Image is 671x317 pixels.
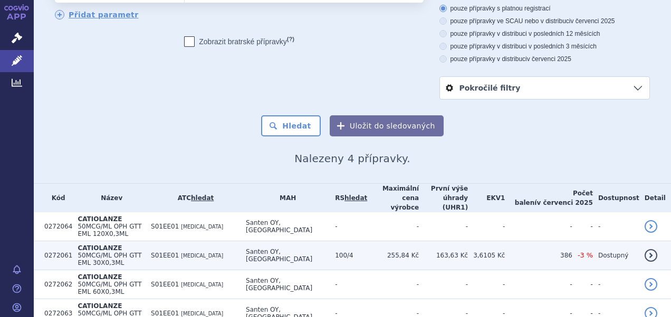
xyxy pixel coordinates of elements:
span: 100/4 [335,252,353,259]
td: 0272061 [39,241,72,270]
span: [MEDICAL_DATA] [181,311,223,316]
td: - [505,212,572,241]
a: hledat [344,194,367,202]
a: detail [645,220,657,233]
label: pouze přípravky s platnou registrací [439,4,650,13]
span: v červenci 2025 [570,17,615,25]
td: - [367,212,419,241]
span: CATIOLANZE [78,273,122,281]
th: EKV1 [468,184,505,212]
label: pouze přípravky v distribuci v posledních 3 měsících [439,42,650,51]
td: - [572,212,593,241]
td: Santen OY, [GEOGRAPHIC_DATA] [241,270,330,299]
abbr: (?) [287,36,294,43]
th: MAH [241,184,330,212]
td: - [468,270,505,299]
a: detail [645,278,657,291]
th: RS [330,184,367,212]
th: Počet balení [505,184,592,212]
td: - [419,212,468,241]
span: v červenci 2025 [527,55,571,63]
td: Dostupný [593,241,639,270]
span: CATIOLANZE [78,244,122,252]
th: Maximální cena výrobce [367,184,419,212]
span: -3 % [578,251,593,259]
span: v červenci 2025 [536,199,592,206]
label: pouze přípravky v distribuci v posledních 12 měsících [439,29,650,38]
th: Název [72,184,146,212]
td: - [593,212,639,241]
label: pouze přípravky v distribuci [439,55,650,63]
span: 50MCG/ML OPH GTT EML 120X0,3ML [78,223,141,237]
td: - [330,212,367,241]
td: - [505,270,572,299]
span: CATIOLANZE [78,302,122,310]
th: První výše úhrady (UHR1) [419,184,468,212]
label: pouze přípravky ve SCAU nebo v distribuci [439,17,650,25]
span: 50MCG/ML OPH GTT EML 30X0,3ML [78,252,141,266]
span: [MEDICAL_DATA] [181,224,223,230]
td: - [468,212,505,241]
span: [MEDICAL_DATA] [181,282,223,288]
td: - [330,270,367,299]
td: 386 [505,241,572,270]
th: Kód [39,184,72,212]
span: S01EE01 [151,223,179,230]
a: Přidat parametr [55,10,139,19]
td: 0272064 [39,212,72,241]
td: 0272062 [39,270,72,299]
span: Nalezeny 4 přípravky. [294,152,410,165]
td: 163,63 Kč [419,241,468,270]
td: 255,84 Kč [367,241,419,270]
label: Zobrazit bratrské přípravky [184,36,294,47]
span: S01EE01 [151,252,179,259]
td: Santen OY, [GEOGRAPHIC_DATA] [241,212,330,241]
span: S01EE01 [151,281,179,288]
th: ATC [146,184,241,212]
span: [MEDICAL_DATA] [181,253,223,259]
button: Hledat [261,115,321,136]
td: - [593,270,639,299]
button: Uložit do sledovaných [330,115,444,136]
span: S01EE01 [151,310,179,317]
span: CATIOLANZE [78,215,122,223]
a: hledat [191,194,214,202]
td: - [419,270,468,299]
span: 50MCG/ML OPH GTT EML 60X0,3ML [78,281,141,295]
th: Dostupnost [593,184,639,212]
td: 3,6105 Kč [468,241,505,270]
a: detail [645,249,657,262]
a: Pokročilé filtry [440,77,649,99]
td: - [367,270,419,299]
th: Detail [639,184,671,212]
td: Santen OY, [GEOGRAPHIC_DATA] [241,241,330,270]
td: - [572,270,593,299]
